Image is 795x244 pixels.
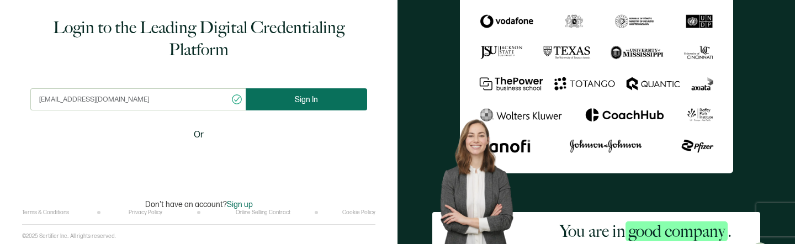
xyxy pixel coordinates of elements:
[231,93,243,105] ion-icon: checkmark circle outline
[246,88,367,110] button: Sign In
[606,119,795,244] iframe: Chat Widget
[560,220,732,242] h2: You are in .
[236,209,290,216] a: Online Selling Contract
[30,17,367,61] h1: Login to the Leading Digital Credentialing Platform
[135,149,262,173] div: Sign in with Google. Opens in new tab
[145,200,253,209] p: Don't have an account?
[22,233,116,240] p: ©2025 Sertifier Inc.. All rights reserved.
[194,128,204,142] span: Or
[295,96,318,104] span: Sign In
[22,209,69,216] a: Terms & Conditions
[129,209,162,216] a: Privacy Policy
[227,200,253,209] span: Sign up
[342,209,375,216] a: Cookie Policy
[130,149,268,173] iframe: Sign in with Google Button
[30,88,246,110] input: Enter your work email address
